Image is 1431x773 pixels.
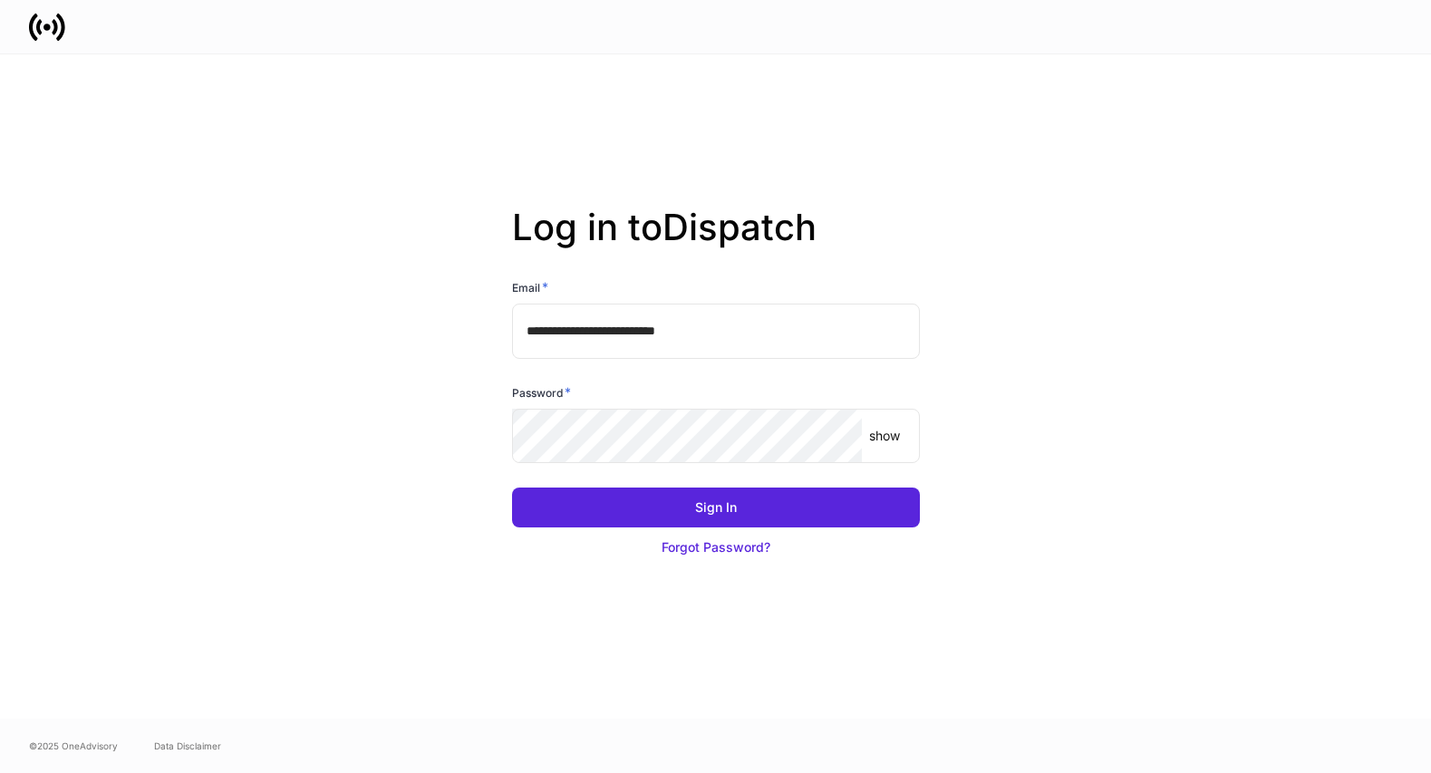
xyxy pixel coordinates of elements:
button: Sign In [512,488,920,527]
h6: Password [512,383,571,401]
div: Sign In [695,498,737,517]
h6: Email [512,278,548,296]
h2: Log in to Dispatch [512,206,920,278]
button: Forgot Password? [512,527,920,567]
div: Forgot Password? [662,538,770,556]
a: Data Disclaimer [154,739,221,753]
span: © 2025 OneAdvisory [29,739,118,753]
p: show [869,427,900,445]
